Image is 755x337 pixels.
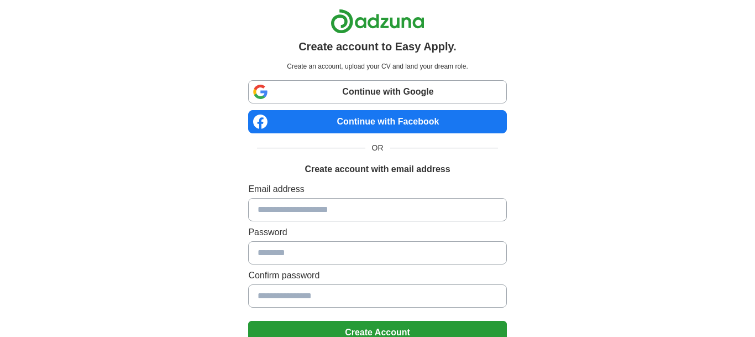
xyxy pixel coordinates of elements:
[305,163,450,176] h1: Create account with email address
[248,269,506,282] label: Confirm password
[248,183,506,196] label: Email address
[298,38,457,55] h1: Create account to Easy Apply.
[248,80,506,103] a: Continue with Google
[365,142,390,154] span: OR
[248,226,506,239] label: Password
[250,61,504,71] p: Create an account, upload your CV and land your dream role.
[331,9,424,34] img: Adzuna logo
[248,110,506,133] a: Continue with Facebook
